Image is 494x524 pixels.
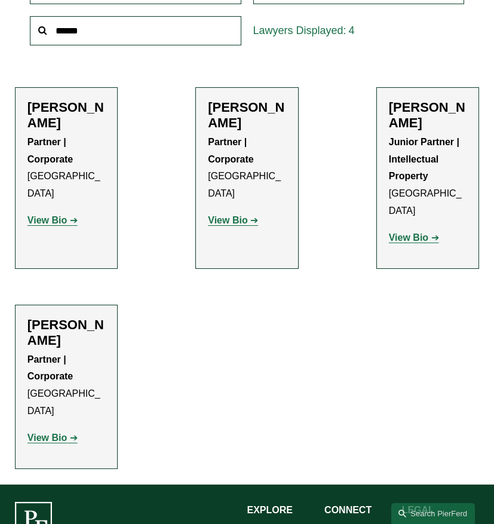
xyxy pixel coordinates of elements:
h2: [PERSON_NAME] [27,100,105,131]
strong: View Bio [27,433,67,443]
h2: [PERSON_NAME] [389,100,467,131]
a: View Bio [208,215,258,225]
p: [GEOGRAPHIC_DATA] [27,351,105,420]
strong: Partner | Corporate [27,354,73,382]
strong: Junior Partner | Intellectual Property [389,137,462,182]
strong: CONNECT [324,505,372,515]
strong: View Bio [389,232,428,243]
h2: [PERSON_NAME] [27,317,105,349]
h2: [PERSON_NAME] [208,100,286,131]
span: 4 [349,24,355,36]
a: Search this site [391,503,475,524]
a: View Bio [27,433,78,443]
p: [GEOGRAPHIC_DATA] [208,134,286,203]
strong: View Bio [27,215,67,225]
a: View Bio [27,215,78,225]
strong: EXPLORE [247,505,293,515]
strong: View Bio [208,215,247,225]
a: View Bio [389,232,439,243]
p: [GEOGRAPHIC_DATA] [389,134,467,220]
strong: Partner | Corporate [27,137,73,164]
p: [GEOGRAPHIC_DATA] [27,134,105,203]
strong: Partner | Corporate [208,137,253,164]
